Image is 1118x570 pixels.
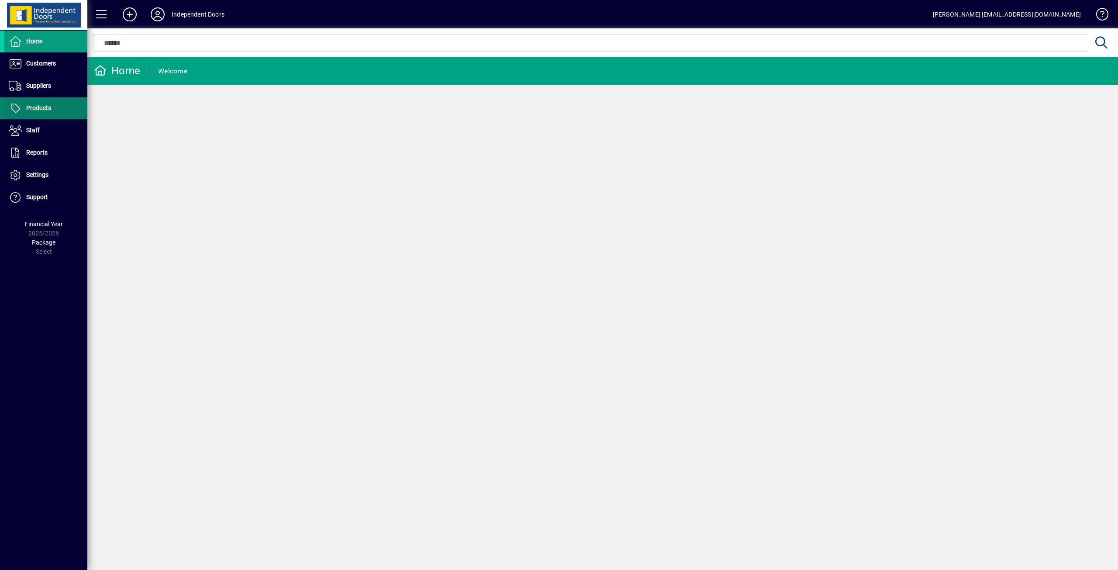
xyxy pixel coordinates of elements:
[172,7,224,21] div: Independent Doors
[4,142,87,164] a: Reports
[1090,2,1107,30] a: Knowledge Base
[116,7,144,22] button: Add
[4,164,87,186] a: Settings
[26,193,48,200] span: Support
[26,60,56,67] span: Customers
[4,187,87,208] a: Support
[26,38,42,45] span: Home
[4,53,87,75] a: Customers
[32,239,55,246] span: Package
[933,7,1081,21] div: [PERSON_NAME] [EMAIL_ADDRESS][DOMAIN_NAME]
[158,64,187,78] div: Welcome
[4,120,87,142] a: Staff
[26,171,48,178] span: Settings
[26,82,51,89] span: Suppliers
[26,149,48,156] span: Reports
[25,221,63,228] span: Financial Year
[26,127,40,134] span: Staff
[4,97,87,119] a: Products
[144,7,172,22] button: Profile
[94,64,140,78] div: Home
[26,104,51,111] span: Products
[4,75,87,97] a: Suppliers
